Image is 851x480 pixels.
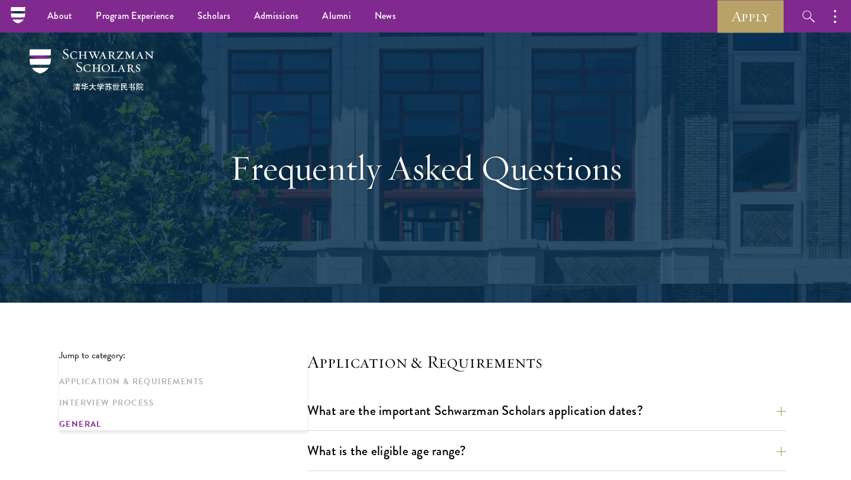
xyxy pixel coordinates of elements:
button: What is the eligible age range? [307,437,786,464]
a: Interview Process [59,397,300,409]
h4: Application & Requirements [307,350,786,374]
img: Schwarzman Scholars [30,49,154,90]
button: What are the important Schwarzman Scholars application dates? [307,397,786,424]
a: Application & Requirements [59,375,300,388]
h1: Frequently Asked Questions [222,147,629,189]
p: Jump to category: [59,350,307,361]
a: General [59,418,300,430]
